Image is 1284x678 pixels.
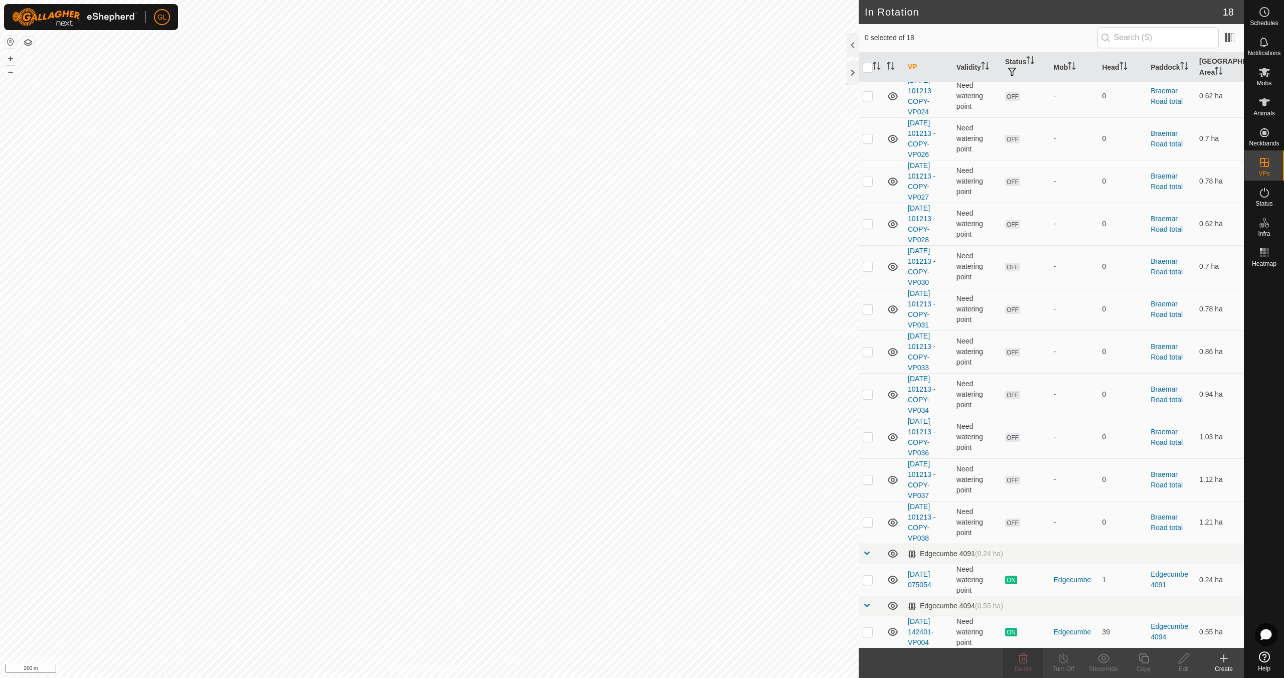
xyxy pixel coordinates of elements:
td: 0.62 ha [1195,75,1244,117]
span: 0 selected of 18 [865,33,1097,43]
a: Braemar Road total [1151,513,1183,532]
div: Create [1204,664,1244,673]
td: 0.62 ha [1195,203,1244,245]
td: 0.94 ha [1195,373,1244,416]
p-sorticon: Activate to sort [887,63,895,71]
div: - [1054,347,1094,357]
td: Need watering point [952,160,1001,203]
div: Edit [1164,664,1204,673]
div: Show/Hide [1083,664,1123,673]
td: 0.78 ha [1195,160,1244,203]
td: 1.21 ha [1195,501,1244,544]
div: - [1054,219,1094,229]
a: Braemar Road total [1151,215,1183,233]
a: Help [1244,647,1284,675]
td: 0.7 ha [1195,245,1244,288]
p-sorticon: Activate to sort [1180,63,1188,71]
a: [DATE] 101213 - COPY-VP031 [908,289,935,329]
a: [DATE] 101213 - COPY-VP033 [908,332,935,372]
span: Heatmap [1252,261,1276,267]
td: 1 [1098,564,1147,596]
div: - [1054,261,1094,272]
a: Braemar Road total [1151,129,1183,148]
td: 1.12 ha [1195,458,1244,501]
td: 0 [1098,501,1147,544]
a: [DATE] 101213 - COPY-VP036 [908,417,935,457]
td: 0 [1098,203,1147,245]
td: Need watering point [952,616,1001,648]
td: 0 [1098,160,1147,203]
td: 0.55 ha [1195,616,1244,648]
td: 0 [1098,245,1147,288]
td: Need watering point [952,75,1001,117]
span: Mobs [1257,80,1271,86]
td: 0 [1098,373,1147,416]
span: OFF [1005,92,1020,101]
span: Infra [1258,231,1270,237]
td: Need watering point [952,564,1001,596]
a: [DATE] 142401-VP004 [908,617,933,646]
span: (0.24 ha) [975,550,1003,558]
span: OFF [1005,220,1020,229]
span: OFF [1005,519,1020,527]
td: Need watering point [952,501,1001,544]
a: Braemar Road total [1151,428,1183,446]
div: - [1054,389,1094,400]
td: 0 [1098,416,1147,458]
td: 0 [1098,75,1147,117]
th: VP [904,52,952,83]
a: Contact Us [439,665,469,674]
a: Edgecumbe 4091 [1151,570,1188,589]
td: 0.24 ha [1195,564,1244,596]
td: Need watering point [952,117,1001,160]
td: 0.86 ha [1195,330,1244,373]
h2: In Rotation [865,6,1223,18]
p-sorticon: Activate to sort [1215,68,1223,76]
span: OFF [1005,391,1020,399]
a: Edgecumbe 4094 [1151,622,1188,641]
span: ON [1005,628,1017,636]
a: [DATE] 101213 - COPY-VP028 [908,204,935,244]
a: Privacy Policy [390,665,427,674]
a: Braemar Road total [1151,385,1183,404]
p-sorticon: Activate to sort [1068,63,1076,71]
span: 18 [1223,5,1234,20]
td: Need watering point [952,330,1001,373]
span: OFF [1005,305,1020,314]
p-sorticon: Activate to sort [981,63,989,71]
span: Help [1258,665,1270,671]
td: 0.78 ha [1195,288,1244,330]
button: – [5,66,17,78]
a: Braemar Road total [1151,87,1183,105]
div: Turn Off [1043,664,1083,673]
td: 0 [1098,288,1147,330]
p-sorticon: Activate to sort [1119,63,1128,71]
p-sorticon: Activate to sort [1026,58,1034,66]
th: [GEOGRAPHIC_DATA] Area [1195,52,1244,83]
span: ON [1005,576,1017,584]
div: Edgecumbe 4094 [908,602,1003,610]
span: Status [1255,201,1272,207]
span: (0.55 ha) [975,602,1003,610]
div: - [1054,304,1094,314]
a: Braemar Road total [1151,343,1183,361]
td: Need watering point [952,288,1001,330]
div: Edgecumbe [1054,575,1094,585]
div: - [1054,176,1094,187]
span: OFF [1005,348,1020,357]
span: OFF [1005,135,1020,143]
a: Braemar Road total [1151,470,1183,489]
img: Gallagher Logo [12,8,137,26]
div: Edgecumbe 4091 [908,550,1003,558]
th: Paddock [1147,52,1195,83]
a: [DATE] 101213 - COPY-VP034 [908,375,935,414]
a: Braemar Road total [1151,257,1183,276]
span: OFF [1005,476,1020,484]
div: - [1054,91,1094,101]
button: Map Layers [22,37,34,49]
td: Need watering point [952,245,1001,288]
div: - [1054,474,1094,485]
div: - [1054,517,1094,528]
td: 0.7 ha [1195,117,1244,160]
a: [DATE] 101213 - COPY-VP024 [908,76,935,116]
